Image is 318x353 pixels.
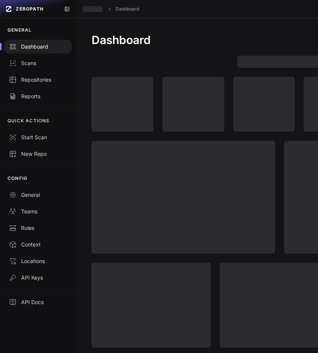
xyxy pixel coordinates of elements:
[9,191,67,199] div: General
[92,33,151,47] h1: Dashboard
[9,43,67,50] div: Dashboard
[8,175,28,181] p: CONFIG
[9,208,67,215] div: Teams
[9,298,67,306] div: API Docs
[107,6,112,12] svg: chevron right,
[8,27,32,33] p: GENERAL
[3,3,58,15] a: ZEROPATH
[8,118,50,124] p: QUICK ACTIONS
[9,93,67,100] div: Reports
[9,150,67,158] div: New Repo
[16,6,44,12] span: ZEROPATH
[9,59,67,67] div: Scans
[9,257,67,265] div: Locations
[9,274,67,281] div: API Keys
[83,6,139,12] nav: breadcrumb
[9,134,67,141] div: Start Scan
[116,6,139,12] a: Dashboard
[9,76,67,84] div: Repositories
[9,241,67,248] div: Context
[9,224,67,232] div: Rules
